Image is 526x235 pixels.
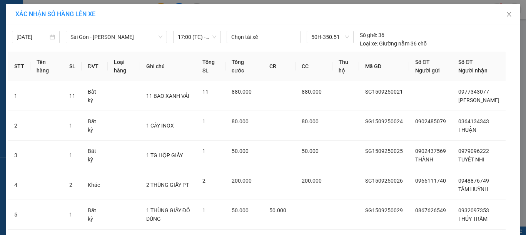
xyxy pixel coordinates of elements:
span: 0902485079 [415,118,446,124]
span: SG1509250029 [365,207,403,213]
div: Giường nằm 36 chỗ [360,39,427,48]
th: STT [8,52,30,81]
span: 200.000 [302,178,322,184]
span: 0948876749 [458,178,489,184]
li: 01 [PERSON_NAME] [3,17,147,27]
span: 50.000 [302,148,319,154]
span: 11 [69,93,75,99]
span: 11 [202,89,209,95]
th: CC [296,52,332,81]
span: 17:00 (TC) - 50H-350.51 [178,31,216,43]
span: 11 BAO XANH VẢI [146,93,189,99]
th: Tổng cước [225,52,263,81]
span: 1 [69,211,72,218]
span: close [506,11,512,17]
span: 0932097353 [458,207,489,213]
span: Loại xe: [360,39,378,48]
td: 4 [8,170,30,200]
span: Số ĐT [415,59,430,65]
th: Loại hàng [108,52,140,81]
span: 1 [69,123,72,129]
button: Close [498,4,520,25]
th: Ghi chú [140,52,196,81]
td: Bất kỳ [82,111,108,141]
span: THÀNH [415,156,433,163]
td: 3 [8,141,30,170]
td: Bất kỳ [82,81,108,111]
div: 36 [360,31,384,39]
td: Bất kỳ [82,141,108,170]
span: 80.000 [302,118,319,124]
td: 1 [8,81,30,111]
span: 50.000 [232,207,249,213]
span: 880.000 [302,89,322,95]
span: 2 [69,182,72,188]
td: Khác [82,170,108,200]
span: down [158,35,163,39]
th: SL [63,52,82,81]
span: 1 [69,152,72,158]
span: 1 [202,118,205,124]
td: Bất kỳ [82,200,108,230]
span: SG1509250025 [365,148,403,154]
th: ĐVT [82,52,108,81]
th: Tổng SL [196,52,225,81]
span: TUYẾT NHI [458,156,484,163]
span: XÁC NHẬN SỐ HÀNG LÊN XE [15,10,95,18]
td: 2 [8,111,30,141]
span: 1 [202,148,205,154]
span: 2 THÙNG GIẤY PT [146,182,189,188]
b: GỬI : [GEOGRAPHIC_DATA] [3,48,134,61]
span: SG1509250026 [365,178,403,184]
span: Người gửi [415,67,440,74]
span: phone [44,28,50,34]
span: environment [44,18,50,25]
input: 15/09/2025 [17,33,48,41]
span: SG1509250024 [365,118,403,124]
span: Sài Gòn - Phan Rí [70,31,162,43]
span: 1 [202,207,205,213]
b: [PERSON_NAME] [44,5,109,15]
span: 0867626549 [415,207,446,213]
span: 1 THÙNG GIẤY ĐỒ DÙNG [146,207,190,222]
span: THUẬN [458,127,476,133]
span: 0966111740 [415,178,446,184]
span: 2 [202,178,205,184]
th: Tên hàng [30,52,63,81]
span: Số ghế: [360,31,377,39]
span: 1 CÂY INOX [146,123,174,129]
span: 50.000 [269,207,286,213]
th: Mã GD [359,52,409,81]
td: 5 [8,200,30,230]
span: 0979096222 [458,148,489,154]
span: [PERSON_NAME] [458,97,499,103]
span: 880.000 [232,89,252,95]
span: 0364134343 [458,118,489,124]
th: Thu hộ [332,52,359,81]
span: 50.000 [232,148,249,154]
img: logo.jpg [3,3,42,42]
span: Số ĐT [458,59,473,65]
span: 1 TG HỘP GIẤY [146,152,183,158]
span: SG1509250021 [365,89,403,95]
span: Người nhận [458,67,488,74]
li: 02523854854 [3,27,147,36]
span: 50H-350.51 [311,31,349,43]
span: 0902437569 [415,148,446,154]
span: 0977343077 [458,89,489,95]
span: THỦY TRÂM [458,216,488,222]
span: 80.000 [232,118,249,124]
span: TÂM HUỲNH [458,186,488,192]
th: CR [263,52,296,81]
span: 200.000 [232,178,252,184]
